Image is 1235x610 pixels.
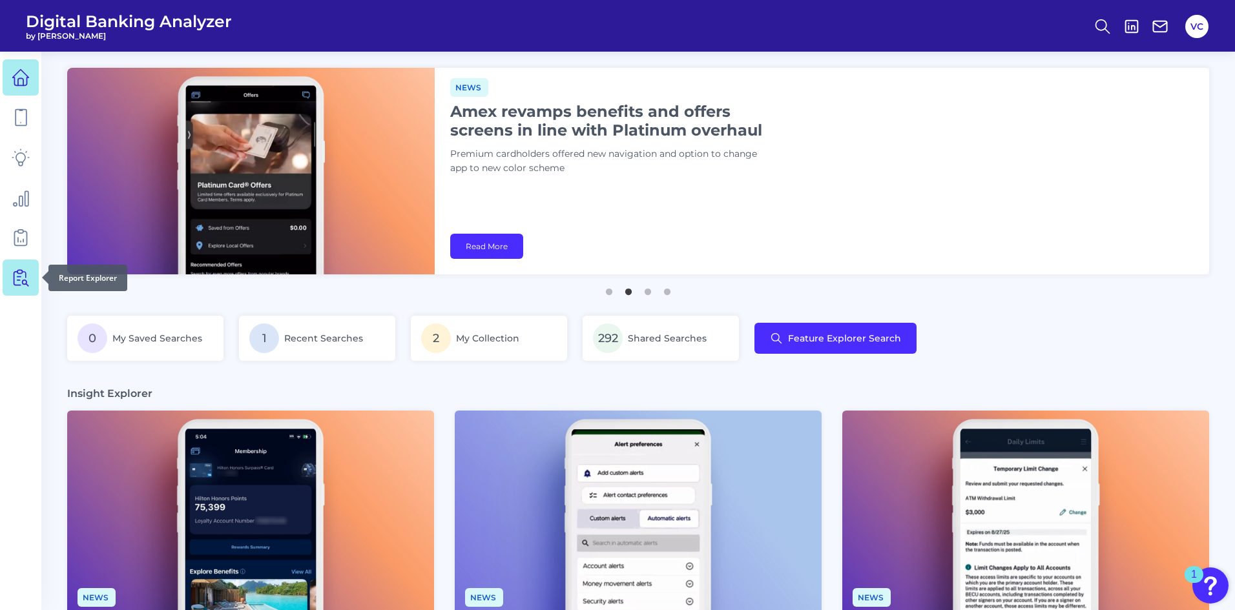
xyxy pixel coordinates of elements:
span: 292 [593,323,623,353]
a: News [853,591,891,603]
button: Open Resource Center, 1 new notification [1192,567,1229,604]
button: 1 [603,282,616,295]
span: Shared Searches [628,332,707,344]
button: VC [1185,15,1209,38]
span: News [465,588,503,607]
span: News [853,588,891,607]
h3: Insight Explorer [67,387,152,400]
span: Digital Banking Analyzer [26,12,232,31]
div: Report Explorer [48,265,127,291]
span: My Collection [456,332,519,344]
button: 2 [622,282,635,295]
span: Recent Searches [284,332,363,344]
span: 1 [249,323,279,353]
a: News [450,81,488,93]
button: Feature Explorer Search [754,323,917,354]
a: News [78,591,116,603]
span: Feature Explorer Search [788,333,901,343]
img: bannerImg [67,68,435,274]
div: 1 [1191,574,1197,591]
a: 2My Collection [411,316,567,361]
span: My Saved Searches [112,332,202,344]
span: 0 [78,323,107,353]
button: 4 [661,282,674,295]
a: News [465,591,503,603]
a: Read More [450,234,523,259]
span: News [450,78,488,97]
a: 1Recent Searches [239,316,395,361]
span: by [PERSON_NAME] [26,31,232,41]
a: 0My Saved Searches [67,316,223,361]
h1: Amex revamps benefits and offers screens in line with Platinum overhaul [450,102,773,139]
a: 292Shared Searches [583,316,739,361]
span: News [78,588,116,607]
span: 2 [421,323,451,353]
button: 3 [641,282,654,295]
p: Premium cardholders offered new navigation and option to change app to new color scheme [450,147,773,176]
